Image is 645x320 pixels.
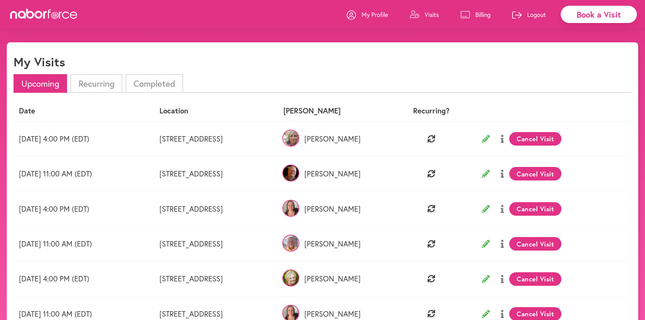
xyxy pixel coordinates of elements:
th: Date [14,101,154,121]
td: [STREET_ADDRESS] [154,191,278,226]
li: Recurring [70,74,122,93]
a: Logout [512,4,546,25]
button: Cancel Visit [509,272,562,286]
p: [PERSON_NAME] [283,205,386,213]
img: n4xS0oisQ8OR8eNvF4DS [282,270,299,286]
button: Cancel Visit [509,132,562,146]
div: Book a Visit [561,6,637,23]
td: [DATE] 4:00 PM (EDT) [14,121,154,156]
button: Cancel Visit [509,202,562,216]
td: [STREET_ADDRESS] [154,121,278,156]
td: [STREET_ADDRESS] [154,156,278,191]
td: [STREET_ADDRESS] [154,261,278,296]
th: Recurring? [392,101,471,121]
p: Visits [425,10,439,19]
img: peZzIKPKQ3CwsIU1l3BV [282,130,299,147]
a: Visits [410,4,439,25]
button: Cancel Visit [509,237,562,251]
td: [DATE] 11:00 AM (EDT) [14,226,154,261]
a: My Profile [347,4,388,25]
td: [STREET_ADDRESS] [154,226,278,261]
img: 6WarwBjQCq9a7sexrteG [282,235,299,252]
p: [PERSON_NAME] [283,310,386,318]
p: [PERSON_NAME] [283,239,386,248]
p: Billing [475,10,491,19]
img: xl1XQQG9RiyRcsUQsj6u [282,200,299,217]
h1: My Visits [14,55,65,69]
td: [DATE] 4:00 PM (EDT) [14,191,154,226]
li: Completed [126,74,183,93]
th: [PERSON_NAME] [278,101,392,121]
p: [PERSON_NAME] [283,274,386,283]
li: Upcoming [14,74,67,93]
p: My Profile [362,10,388,19]
td: [DATE] 4:00 PM (EDT) [14,261,154,296]
a: Billing [460,4,491,25]
button: Cancel Visit [509,167,562,180]
img: xTBhpFB5TE61di3FzC8X [282,165,299,182]
p: [PERSON_NAME] [283,169,386,178]
td: [DATE] 11:00 AM (EDT) [14,156,154,191]
p: Logout [527,10,546,19]
p: [PERSON_NAME] [283,134,386,143]
th: Location [154,101,278,121]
